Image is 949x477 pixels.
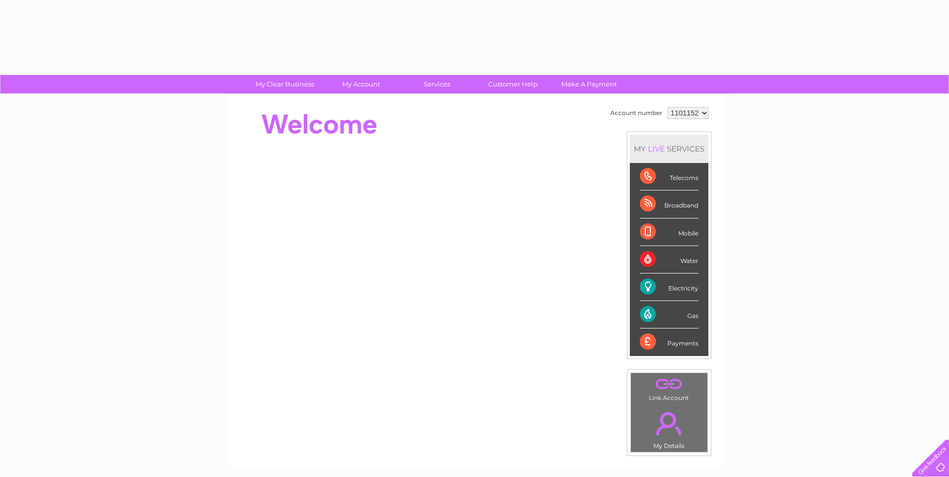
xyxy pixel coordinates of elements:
div: Payments [640,328,698,355]
td: Account number [608,104,665,121]
a: My Clear Business [244,75,326,93]
a: . [633,406,705,441]
a: Make A Payment [548,75,630,93]
div: Water [640,246,698,273]
a: Services [396,75,478,93]
div: Electricity [640,273,698,301]
div: LIVE [646,144,667,153]
div: Broadband [640,190,698,218]
div: Gas [640,301,698,328]
td: My Details [630,403,708,452]
a: . [633,375,705,393]
div: Telecoms [640,163,698,190]
div: MY SERVICES [630,134,708,163]
a: Customer Help [472,75,554,93]
td: Link Account [630,372,708,404]
div: Mobile [640,218,698,246]
a: My Account [320,75,402,93]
